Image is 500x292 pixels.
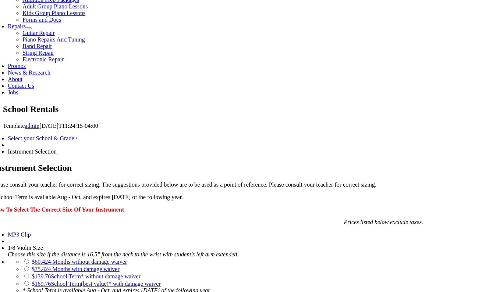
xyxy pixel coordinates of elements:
span: $75.42 [32,266,48,272]
em: Prices listed below exclude taxes. [344,219,423,225]
span: $60.42 [32,259,48,265]
section: Page Title Bar [3,103,497,116]
div: 1/8 Violin Size [8,245,441,251]
a: Adult Group Piano Lessons [22,3,88,10]
a: Electronic Repair [22,56,64,62]
span: $169.76 [32,281,51,287]
h1: School Rentals [3,103,497,116]
a: Promos [8,63,26,69]
a: admin [25,123,39,129]
a: Repairs [8,23,26,29]
span: $139.76 [32,273,51,280]
a: $139.76School Term* without damage waiver [32,273,141,280]
li: Instrument Selection [8,148,441,155]
a: Guitar Repair [22,30,55,36]
span: [DATE]T11:24:15-04:00 [39,123,98,129]
a: $60.424 Months without damage waiver [32,259,127,265]
a: $169.76School Term(best value)* with damage waiver [32,281,161,287]
a: MP3 Clip [8,231,31,238]
a: Select your School & Grade [8,135,74,141]
a: Forms and Docs [22,17,61,23]
span: Template [3,123,25,129]
button: Open submenu of Repairs [26,27,32,29]
a: Kids Group Piano Lessons [22,10,85,16]
a: News & Research [8,69,50,76]
a: String Repair [22,50,54,56]
span: / [76,135,77,141]
em: Choose this size if the distance is 16.5" from the neck to the wrist with student's left arm exte... [8,251,238,257]
a: About [8,76,22,82]
a: Contact Us [8,83,34,89]
a: $75.424 Months with damage waiver [32,266,120,272]
a: Band Repair [22,43,52,49]
a: Piano Repairs And Tuning [22,36,85,43]
a: Jobs [8,89,18,95]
